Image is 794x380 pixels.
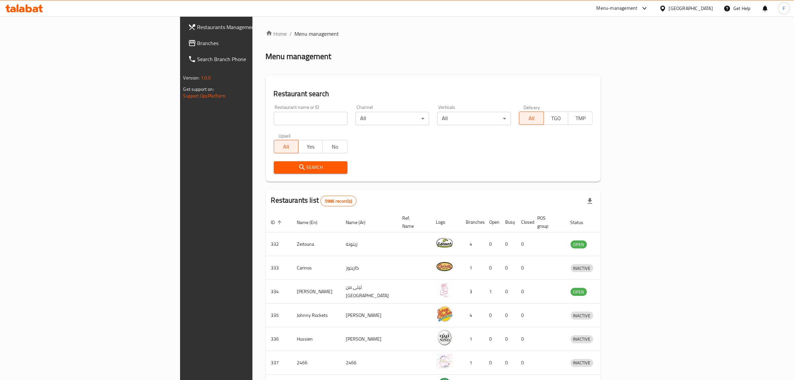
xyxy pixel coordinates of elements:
div: OPEN [571,288,587,296]
nav: breadcrumb [266,30,601,38]
button: Yes [298,140,323,153]
a: Search Branch Phone [183,51,313,67]
div: OPEN [571,240,587,248]
div: Total records count [320,196,356,206]
td: 0 [500,327,516,351]
span: OPEN [571,241,587,248]
th: Open [484,212,500,232]
span: Yes [301,142,320,152]
span: POS group [538,214,557,230]
td: 0 [484,351,500,375]
img: Carinos [436,258,453,275]
td: Carinos [292,256,341,280]
span: 5986 record(s) [321,198,356,204]
td: 0 [484,304,500,327]
td: 4 [461,304,484,327]
td: ليلى من [GEOGRAPHIC_DATA] [341,280,397,304]
td: زيتونة [341,232,397,256]
td: 0 [516,327,532,351]
span: Name (Ar) [346,218,374,226]
span: INACTIVE [571,359,593,367]
a: Support.OpsPlatform [183,91,226,100]
td: 0 [500,280,516,304]
span: All [277,142,296,152]
span: F [783,5,785,12]
th: Closed [516,212,532,232]
img: Johnny Rockets [436,306,453,322]
span: TGO [547,114,566,123]
h2: Restaurants list [271,195,357,206]
td: 0 [500,232,516,256]
span: Status [571,218,592,226]
h2: Menu management [266,51,331,62]
h2: Restaurant search [274,89,593,99]
div: [GEOGRAPHIC_DATA] [669,5,713,12]
span: TMP [571,114,590,123]
td: 0 [484,327,500,351]
th: Logo [431,212,461,232]
label: Upsell [278,133,291,138]
button: TMP [568,112,593,125]
td: 3 [461,280,484,304]
td: Zeitouna [292,232,341,256]
td: Hussien [292,327,341,351]
td: [PERSON_NAME] [341,304,397,327]
td: Johnny Rockets [292,304,341,327]
span: Name (En) [297,218,326,226]
input: Search for restaurant name or ID.. [274,112,347,125]
span: Branches [197,39,307,47]
span: 1.0.0 [201,73,211,82]
span: ID [271,218,284,226]
button: TGO [544,112,568,125]
td: 0 [500,351,516,375]
td: 0 [516,256,532,280]
td: كارينوز [341,256,397,280]
th: Busy [500,212,516,232]
span: Search [279,163,342,172]
img: Hussien [436,329,453,346]
td: 0 [500,304,516,327]
span: No [325,142,344,152]
div: All [355,112,429,125]
td: [PERSON_NAME] [292,280,341,304]
td: 0 [484,232,500,256]
img: Leila Min Lebnan [436,282,453,299]
span: Restaurants Management [197,23,307,31]
td: 0 [516,280,532,304]
td: 2466 [341,351,397,375]
td: 0 [516,304,532,327]
img: 2466 [436,353,453,370]
td: 0 [516,232,532,256]
button: Search [274,161,347,174]
button: All [519,112,544,125]
span: INACTIVE [571,264,593,272]
td: 2466 [292,351,341,375]
img: Zeitouna [436,234,453,251]
div: All [437,112,511,125]
div: Menu-management [597,4,638,12]
span: Get support on: [183,85,214,93]
span: INACTIVE [571,335,593,343]
a: Branches [183,35,313,51]
span: All [522,114,541,123]
label: Delivery [524,105,540,110]
td: 1 [484,280,500,304]
td: 1 [461,256,484,280]
div: INACTIVE [571,312,593,320]
button: All [274,140,298,153]
span: INACTIVE [571,312,593,320]
span: Version: [183,73,200,82]
span: Ref. Name [403,214,423,230]
span: Search Branch Phone [197,55,307,63]
td: 0 [516,351,532,375]
div: INACTIVE [571,359,593,367]
td: [PERSON_NAME] [341,327,397,351]
td: 4 [461,232,484,256]
td: 0 [500,256,516,280]
td: 0 [484,256,500,280]
th: Branches [461,212,484,232]
span: Menu management [295,30,339,38]
td: 1 [461,327,484,351]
